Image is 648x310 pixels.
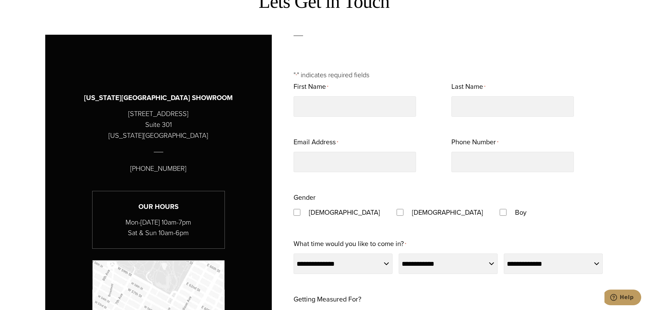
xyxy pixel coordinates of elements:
h3: Our Hours [93,201,225,212]
label: [DEMOGRAPHIC_DATA] [302,206,387,218]
iframe: Opens a widget where you can chat to one of our agents [604,290,641,307]
label: Last Name [451,80,485,94]
legend: Getting Measured For? [294,293,361,305]
p: Mon-[DATE] 10am-7pm Sat & Sun 10am-6pm [93,217,225,238]
label: [DEMOGRAPHIC_DATA] [405,206,490,218]
legend: Gender [294,191,316,203]
label: Boy [508,206,533,218]
label: First Name [294,80,328,94]
label: What time would you like to come in? [294,238,406,251]
p: " " indicates required fields [294,69,603,80]
label: Email Address [294,136,338,149]
p: [STREET_ADDRESS] Suite 301 [US_STATE][GEOGRAPHIC_DATA] [109,108,208,141]
label: Phone Number [451,136,498,149]
p: [PHONE_NUMBER] [130,163,186,174]
h3: [US_STATE][GEOGRAPHIC_DATA] SHOWROOM [84,93,233,103]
